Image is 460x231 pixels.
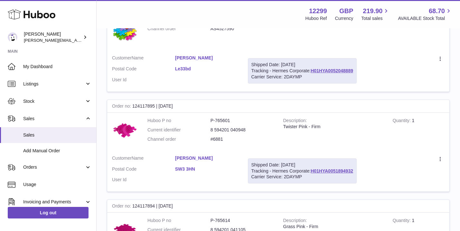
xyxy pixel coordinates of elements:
dt: Huboo P no [147,218,211,224]
a: 219.90 Total sales [361,7,390,22]
a: H01HYA0051894932 [311,168,353,173]
div: 124117895 | [DATE] [107,100,449,113]
strong: Quantity [393,118,412,125]
span: Sales [23,116,85,122]
span: Add Manual Order [23,148,91,154]
div: Shipped Date: [DATE] [251,62,353,68]
dt: Postal Code [112,166,175,174]
span: Customer [112,55,132,60]
a: Log out [8,207,89,218]
div: Twister Pink - Firm [283,124,383,130]
img: anthony@happyfeetplaymats.co.uk [8,32,17,42]
dt: Postal Code [112,66,175,74]
dd: P-765614 [211,218,274,224]
span: 219.90 [363,7,382,15]
div: Tracking - Hermes Corporate: [248,158,357,184]
span: Sales [23,132,91,138]
dt: Channel order [147,26,211,32]
a: H01HYA0052048889 [311,68,353,73]
span: Total sales [361,15,390,22]
strong: GBP [339,7,353,15]
span: Customer [112,155,132,161]
span: [PERSON_NAME][EMAIL_ADDRESS][DOMAIN_NAME] [24,38,129,43]
a: 68.70 AVAILABLE Stock Total [398,7,452,22]
span: Invoicing and Payments [23,199,85,205]
dt: Huboo P no [147,118,211,124]
strong: Quantity [393,218,412,225]
strong: Description [283,118,307,125]
div: Grass Pink - Firm [283,224,383,230]
td: 1 [388,113,449,150]
div: Currency [335,15,353,22]
strong: 12299 [309,7,327,15]
div: Carrier Service: 2DAYMP [251,74,353,80]
span: 68.70 [429,7,445,15]
div: [PERSON_NAME] [24,31,82,43]
div: 124117894 | [DATE] [107,200,449,213]
strong: Description [283,218,307,225]
div: Shipped Date: [DATE] [251,162,353,168]
div: Tracking - Hermes Corporate: [248,58,357,84]
dt: User Id [112,177,175,183]
div: Huboo Ref [305,15,327,22]
dd: AS4527590 [211,26,274,32]
dt: User Id [112,77,175,83]
img: 122991684266742.jpg [112,118,138,143]
dd: #6881 [211,136,274,142]
span: My Dashboard [23,64,91,70]
dt: Name [112,155,175,163]
dd: P-765601 [211,118,274,124]
dt: Name [112,55,175,63]
span: Orders [23,164,85,170]
strong: Order no [112,103,132,110]
span: Listings [23,81,85,87]
a: [PERSON_NAME] [175,155,238,161]
span: Usage [23,182,91,188]
span: AVAILABLE Stock Total [398,15,452,22]
strong: Order no [112,203,132,210]
a: SW3 3HN [175,166,238,172]
dt: Current identifier [147,127,211,133]
dt: Channel order [147,136,211,142]
dd: 8 594201 040948 [211,127,274,133]
a: Le33bd [175,66,238,72]
div: Carrier Service: 2DAYMP [251,174,353,180]
a: [PERSON_NAME] [175,55,238,61]
span: Stock [23,98,85,104]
